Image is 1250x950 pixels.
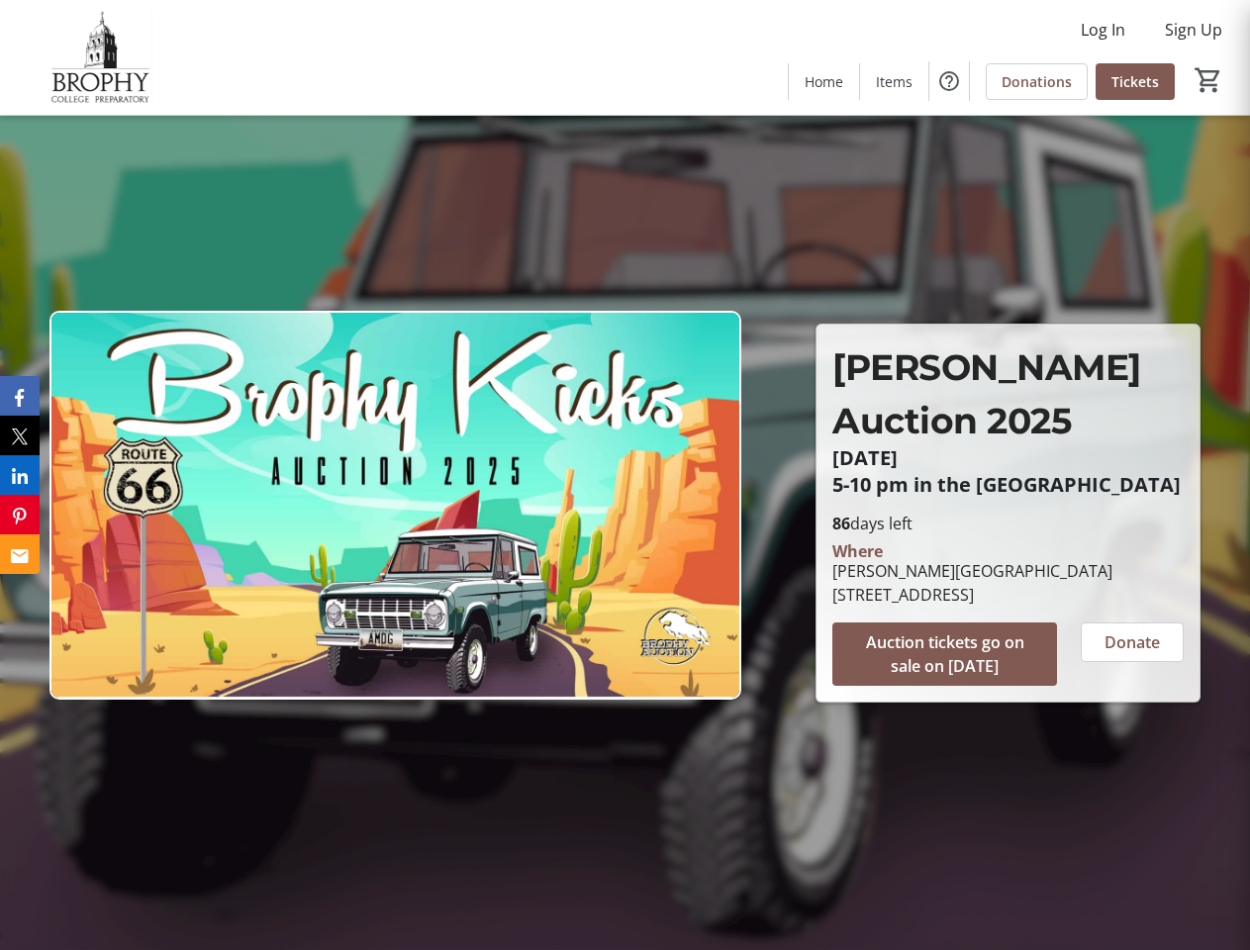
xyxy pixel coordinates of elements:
[832,345,1141,442] span: [PERSON_NAME] Auction 2025
[832,513,850,534] span: 86
[832,622,1057,686] button: Auction tickets go on sale on [DATE]
[1111,71,1159,92] span: Tickets
[49,311,741,700] img: Campaign CTA Media Photo
[832,583,1112,607] div: [STREET_ADDRESS]
[832,447,1184,469] p: [DATE]
[1149,14,1238,46] button: Sign Up
[1081,18,1125,42] span: Log In
[832,474,1184,496] p: 5-10 pm in the [GEOGRAPHIC_DATA]
[805,71,843,92] span: Home
[1105,630,1160,654] span: Donate
[986,63,1088,100] a: Donations
[1191,62,1226,98] button: Cart
[856,630,1033,678] span: Auction tickets go on sale on [DATE]
[832,512,1184,535] p: days left
[876,71,913,92] span: Items
[1081,622,1184,662] button: Donate
[860,63,928,100] a: Items
[1165,18,1222,42] span: Sign Up
[832,559,1112,583] div: [PERSON_NAME][GEOGRAPHIC_DATA]
[1002,71,1072,92] span: Donations
[12,8,188,107] img: Brophy College Preparatory 's Logo
[832,543,883,559] div: Where
[1096,63,1175,100] a: Tickets
[789,63,859,100] a: Home
[1065,14,1141,46] button: Log In
[929,61,969,101] button: Help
